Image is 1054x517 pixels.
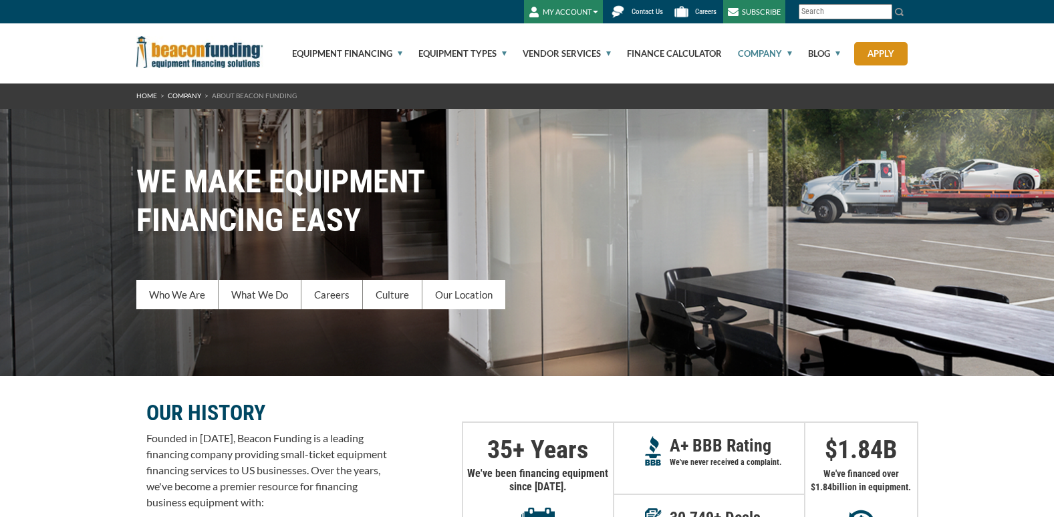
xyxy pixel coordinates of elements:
a: Careers [301,280,363,309]
h1: WE MAKE EQUIPMENT FINANCING EASY [136,162,918,240]
span: 35 [487,435,513,464]
a: HOME [136,92,157,100]
a: What We Do [219,280,301,309]
a: Culture [363,280,422,309]
a: Finance Calculator [612,23,722,83]
span: 1.84 [837,435,883,464]
a: Apply [854,42,908,65]
span: Careers [695,7,716,16]
span: Contact Us [632,7,663,16]
p: We've financed over $ billion in equipment. [805,467,917,494]
p: $ B [805,443,917,456]
a: Our Location [422,280,505,309]
a: Who We Are [136,280,219,309]
a: Equipment Financing [277,23,402,83]
img: A+ Reputation BBB [645,436,662,466]
p: A+ BBB Rating [670,439,804,452]
input: Search [799,4,892,19]
span: About Beacon Funding [212,92,297,100]
a: Blog [793,23,840,83]
a: Equipment Types [403,23,507,83]
a: Vendor Services [507,23,611,83]
span: 1.84 [815,482,832,492]
img: Beacon Funding Corporation [136,36,263,68]
p: OUR HISTORY [146,405,387,421]
img: Search [894,7,905,17]
a: Company [168,92,201,100]
a: Company [722,23,792,83]
p: Founded in [DATE], Beacon Funding is a leading financing company providing small-ticket equipment... [146,430,387,510]
a: Beacon Funding Corporation [136,45,263,56]
p: We've never received a complaint. [670,456,804,469]
a: Clear search text [878,7,889,17]
p: + Years [463,443,613,456]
